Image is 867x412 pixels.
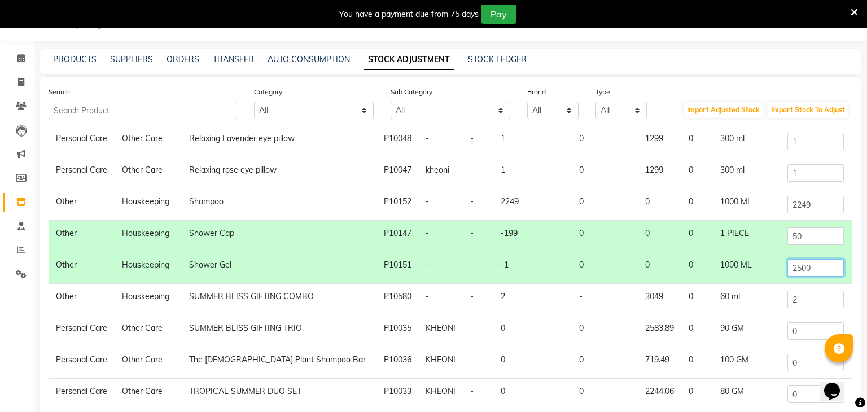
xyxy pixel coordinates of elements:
[638,189,682,221] td: 0
[682,126,713,157] td: 0
[468,54,527,64] a: STOCK LEDGER
[182,252,376,284] td: Shower Gel
[713,189,780,221] td: 1000 ML
[391,87,432,97] label: Sub Category
[494,221,572,252] td: -199
[377,315,419,347] td: P10035
[115,252,183,284] td: Houskeeping
[638,379,682,410] td: 2244.06
[377,252,419,284] td: P10151
[463,189,494,221] td: -
[182,189,376,221] td: Shampoo
[572,189,638,221] td: 0
[115,189,183,221] td: Houskeeping
[684,102,763,118] button: Import Adjusted Stock
[682,252,713,284] td: 0
[110,54,153,64] a: SUPPLIERS
[713,284,780,315] td: 60 ml
[377,126,419,157] td: P10048
[419,157,463,189] td: kheoni
[419,126,463,157] td: -
[768,102,848,118] button: Export Stock To Adjust
[572,221,638,252] td: 0
[638,347,682,379] td: 719.49
[463,315,494,347] td: -
[49,221,115,252] td: Other
[820,367,856,401] iframe: chat widget
[463,284,494,315] td: -
[419,284,463,315] td: -
[572,252,638,284] td: 0
[167,54,199,64] a: ORDERS
[419,379,463,410] td: KHEONI
[713,347,780,379] td: 100 GM
[572,284,638,315] td: -
[419,221,463,252] td: -
[377,157,419,189] td: P10047
[339,8,479,20] div: You have a payment due from 75 days
[572,126,638,157] td: 0
[494,252,572,284] td: -1
[419,347,463,379] td: KHEONI
[572,315,638,347] td: 0
[463,252,494,284] td: -
[463,126,494,157] td: -
[49,157,115,189] td: Personal Care
[682,379,713,410] td: 0
[115,347,183,379] td: Other Care
[463,221,494,252] td: -
[377,284,419,315] td: P10580
[638,221,682,252] td: 0
[53,54,97,64] a: PRODUCTS
[463,379,494,410] td: -
[713,126,780,157] td: 300 ml
[572,157,638,189] td: 0
[494,284,572,315] td: 2
[494,157,572,189] td: 1
[638,126,682,157] td: 1299
[419,315,463,347] td: KHEONI
[713,315,780,347] td: 90 GM
[494,126,572,157] td: 1
[377,347,419,379] td: P10036
[713,157,780,189] td: 300 ml
[377,189,419,221] td: P10152
[638,284,682,315] td: 3049
[182,221,376,252] td: Shower Cap
[49,284,115,315] td: Other
[572,379,638,410] td: 0
[682,189,713,221] td: 0
[494,379,572,410] td: 0
[115,284,183,315] td: Houskeeping
[682,284,713,315] td: 0
[49,315,115,347] td: Personal Care
[572,347,638,379] td: 0
[494,189,572,221] td: 2249
[115,126,183,157] td: Other Care
[419,252,463,284] td: -
[115,221,183,252] td: Houskeeping
[527,87,546,97] label: Brand
[713,379,780,410] td: 80 GM
[638,315,682,347] td: 2583.89
[682,315,713,347] td: 0
[182,315,376,347] td: SUMMER BLISS GIFTING TRIO
[595,87,610,97] label: Type
[115,315,183,347] td: Other Care
[49,347,115,379] td: Personal Care
[182,347,376,379] td: The [DEMOGRAPHIC_DATA] Plant Shampoo Bar
[268,54,350,64] a: AUTO CONSUMPTION
[682,221,713,252] td: 0
[364,50,454,70] a: STOCK ADJUSTMENT
[682,157,713,189] td: 0
[713,252,780,284] td: 1000 ML
[463,347,494,379] td: -
[682,347,713,379] td: 0
[494,347,572,379] td: 0
[115,157,183,189] td: Other Care
[419,189,463,221] td: -
[481,5,516,24] button: Pay
[49,252,115,284] td: Other
[49,189,115,221] td: Other
[49,379,115,410] td: Personal Care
